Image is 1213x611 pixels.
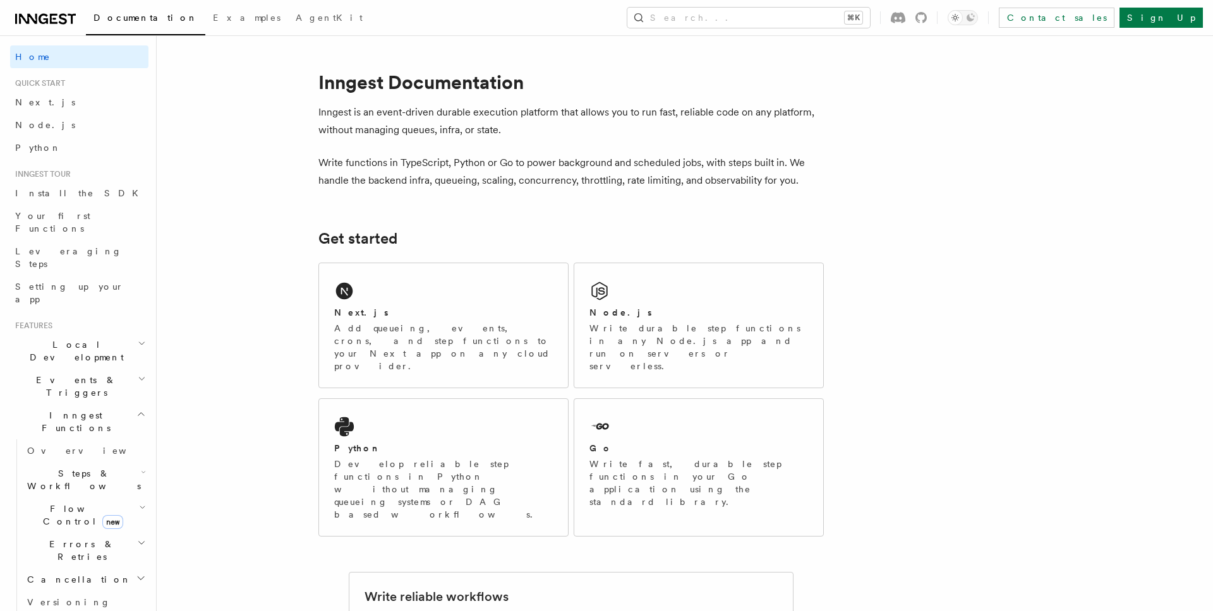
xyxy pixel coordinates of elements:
a: Next.jsAdd queueing, events, crons, and step functions to your Next app on any cloud provider. [318,263,569,388]
a: Documentation [86,4,205,35]
span: Inngest tour [10,169,71,179]
span: Features [10,321,52,331]
a: Contact sales [999,8,1114,28]
button: Steps & Workflows [22,462,148,497]
a: Get started [318,230,397,247]
span: Python [15,143,61,153]
h2: Write reliable workflows [365,588,509,605]
a: Leveraging Steps [10,240,148,275]
a: PythonDevelop reliable step functions in Python without managing queueing systems or DAG based wo... [318,398,569,537]
span: Errors & Retries [22,538,137,563]
span: Local Development [10,338,138,364]
button: Toggle dark mode [948,10,978,25]
span: Home [15,50,51,63]
a: Your first Functions [10,205,148,240]
button: Search...⌘K [627,8,870,28]
button: Local Development [10,333,148,369]
a: Sign Up [1119,8,1203,28]
h2: Go [589,442,612,454]
button: Flow Controlnew [22,497,148,533]
a: Setting up your app [10,275,148,311]
span: Flow Control [22,502,139,528]
h2: Next.js [334,306,389,319]
span: Next.js [15,97,75,107]
button: Errors & Retries [22,533,148,568]
p: Write durable step functions in any Node.js app and run on servers or serverless. [589,322,808,372]
button: Events & Triggers [10,369,148,404]
p: Develop reliable step functions in Python without managing queueing systems or DAG based workflows. [334,458,553,521]
span: Documentation [94,13,198,23]
a: Home [10,45,148,68]
a: AgentKit [288,4,370,34]
p: Inngest is an event-driven durable execution platform that allows you to run fast, reliable code ... [318,104,824,139]
a: Node.js [10,114,148,136]
a: Next.js [10,91,148,114]
span: Cancellation [22,573,131,586]
h2: Node.js [589,306,652,319]
p: Write functions in TypeScript, Python or Go to power background and scheduled jobs, with steps bu... [318,154,824,189]
a: Python [10,136,148,159]
button: Cancellation [22,568,148,591]
h1: Inngest Documentation [318,71,824,93]
span: Examples [213,13,281,23]
span: Setting up your app [15,282,124,304]
span: AgentKit [296,13,363,23]
span: Node.js [15,120,75,130]
a: Overview [22,439,148,462]
span: Overview [27,446,157,456]
kbd: ⌘K [845,11,862,24]
a: GoWrite fast, durable step functions in your Go application using the standard library. [574,398,824,537]
button: Inngest Functions [10,404,148,439]
a: Examples [205,4,288,34]
span: Quick start [10,78,65,88]
span: new [102,515,123,529]
span: Inngest Functions [10,409,136,434]
p: Write fast, durable step functions in your Go application using the standard library. [589,458,808,508]
span: Events & Triggers [10,374,138,399]
a: Install the SDK [10,182,148,205]
span: Steps & Workflows [22,467,141,492]
span: Install the SDK [15,188,146,198]
span: Leveraging Steps [15,246,122,269]
h2: Python [334,442,381,454]
p: Add queueing, events, crons, and step functions to your Next app on any cloud provider. [334,322,553,372]
span: Your first Functions [15,211,90,234]
a: Node.jsWrite durable step functions in any Node.js app and run on servers or serverless. [574,263,824,388]
span: Versioning [27,597,111,607]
